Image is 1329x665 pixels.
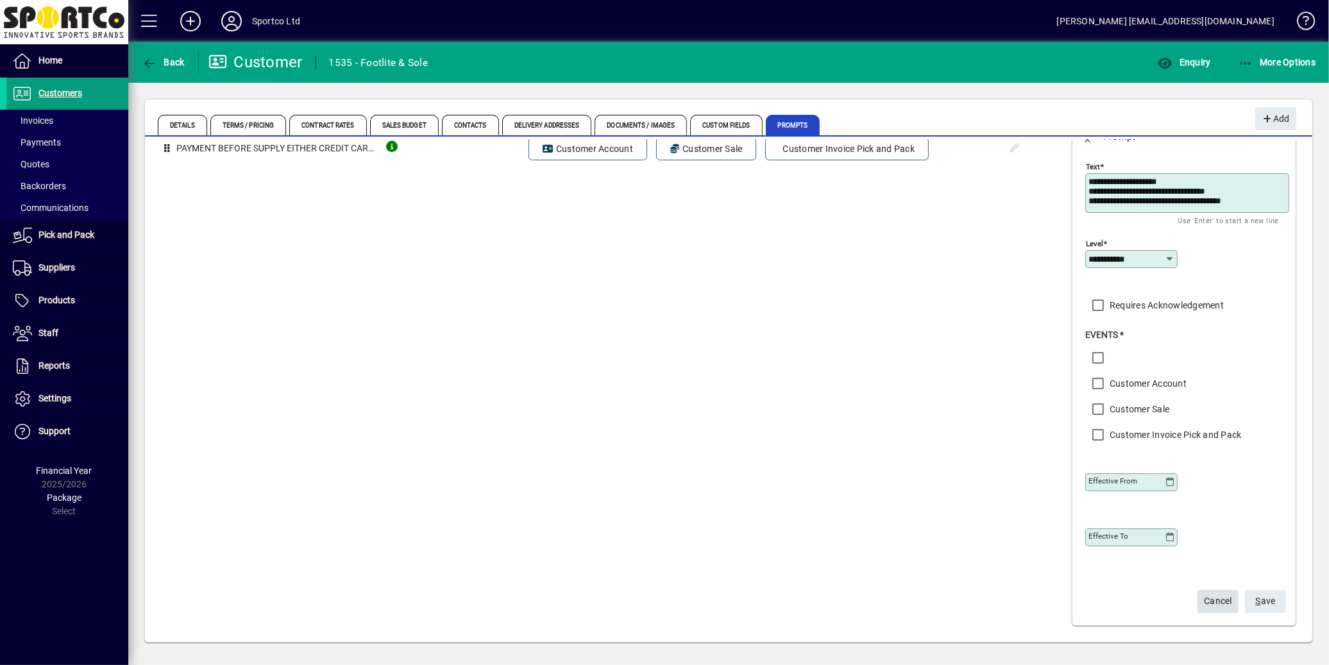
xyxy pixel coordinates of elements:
[1235,51,1319,74] button: More Options
[1088,476,1137,485] mat-label: Effective From
[210,115,287,135] span: Terms / Pricing
[13,181,66,191] span: Backorders
[1256,596,1261,606] span: S
[1085,330,1124,340] span: Events *
[1238,57,1316,67] span: More Options
[442,115,499,135] span: Contacts
[502,115,592,135] span: Delivery Addresses
[6,350,128,382] a: Reports
[1086,162,1100,171] mat-label: Text
[6,383,128,415] a: Settings
[208,52,303,72] div: Customer
[170,10,211,33] button: Add
[6,285,128,317] a: Products
[1088,532,1128,541] mat-label: Effective To
[38,230,94,240] span: Pick and Pack
[38,295,75,305] span: Products
[1057,11,1274,31] div: [PERSON_NAME] [EMAIL_ADDRESS][DOMAIN_NAME]
[142,57,185,67] span: Back
[1086,239,1103,248] mat-label: Level
[6,131,128,153] a: Payments
[779,142,915,155] span: Customer Invoice Pick and Pack
[13,115,53,126] span: Invoices
[38,88,82,98] span: Customers
[543,142,633,155] span: Customer Account
[47,492,81,503] span: Package
[128,51,199,74] app-page-header-button: Back
[1287,3,1313,44] a: Knowledge Base
[289,115,366,135] span: Contract Rates
[370,115,439,135] span: Sales Budget
[1107,377,1187,390] label: Customer Account
[13,137,61,147] span: Payments
[1262,108,1289,130] span: Add
[1107,403,1169,416] label: Customer Sale
[6,317,128,349] a: Staff
[6,153,128,175] a: Quotes
[1204,591,1232,612] span: Cancel
[1245,590,1286,613] button: Save
[6,252,128,284] a: Suppliers
[690,115,762,135] span: Custom Fields
[6,175,128,197] a: Backorders
[13,159,49,169] span: Quotes
[1198,590,1239,613] button: Cancel
[1255,107,1296,130] button: Add
[595,115,687,135] span: Documents / Images
[158,115,207,135] span: Details
[38,426,71,436] span: Support
[6,110,128,131] a: Invoices
[1256,591,1276,612] span: ave
[6,416,128,448] a: Support
[1157,57,1210,67] span: Enquiry
[176,130,380,167] td: PAYMENT BEFORE SUPPLY EITHER CREDIT CARD OR DIRECT CREDIT. Careful when picking stock-double check!!
[38,360,70,371] span: Reports
[38,393,71,403] span: Settings
[37,466,92,476] span: Financial Year
[1154,51,1214,74] button: Enquiry
[38,262,75,273] span: Suppliers
[766,115,820,135] span: Prompts
[6,45,128,77] a: Home
[139,51,188,74] button: Back
[38,328,58,338] span: Staff
[1107,299,1224,312] label: Requires Acknowledgement
[252,11,300,31] div: Sportco Ltd
[38,55,62,65] span: Home
[670,142,743,155] span: Customer Sale
[329,53,428,73] div: 1535 - Footlite & Sole
[6,219,128,251] a: Pick and Pack
[6,197,128,219] a: Communications
[1178,213,1279,228] mat-hint: Use 'Enter' to start a new line
[1107,428,1242,441] label: Customer Invoice Pick and Pack
[13,203,89,213] span: Communications
[211,10,252,33] button: Profile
